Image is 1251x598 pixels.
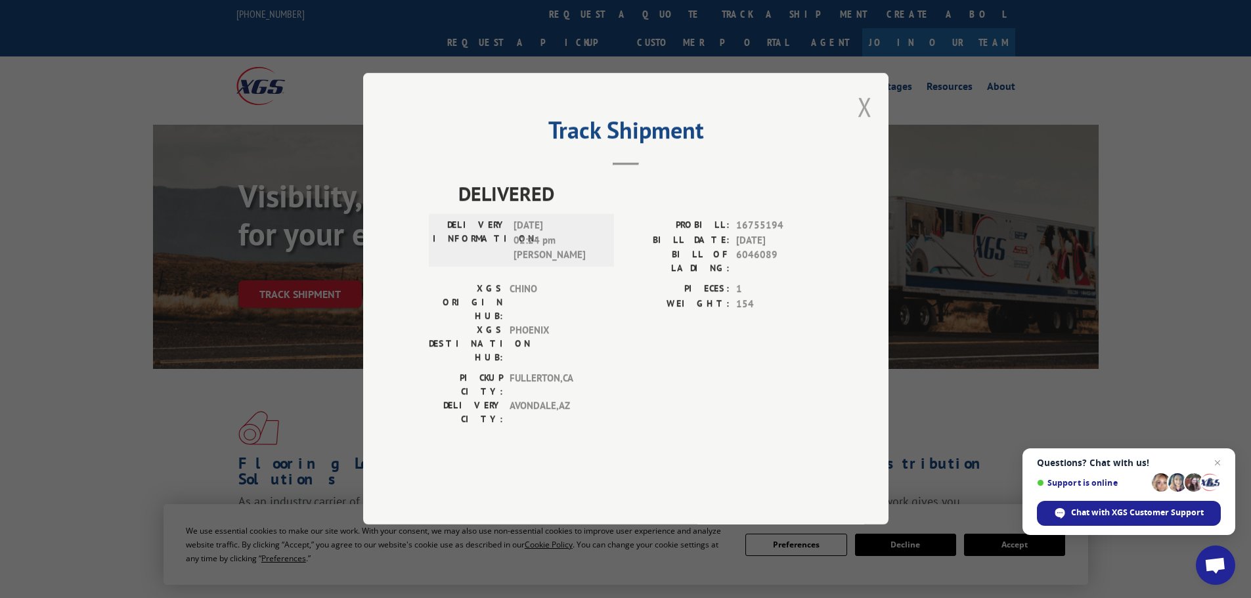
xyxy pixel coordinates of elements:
[433,219,507,263] label: DELIVERY INFORMATION:
[1071,507,1204,519] span: Chat with XGS Customer Support
[429,324,503,365] label: XGS DESTINATION HUB:
[1037,478,1147,488] span: Support is online
[510,282,598,324] span: CHINO
[626,248,730,276] label: BILL OF LADING:
[736,282,823,297] span: 1
[510,324,598,365] span: PHOENIX
[626,233,730,248] label: BILL DATE:
[429,282,503,324] label: XGS ORIGIN HUB:
[458,179,823,209] span: DELIVERED
[736,248,823,276] span: 6046089
[514,219,602,263] span: [DATE] 02:24 pm [PERSON_NAME]
[626,219,730,234] label: PROBILL:
[1037,501,1221,526] div: Chat with XGS Customer Support
[1210,455,1225,471] span: Close chat
[1196,545,1235,585] div: Open chat
[510,399,598,427] span: AVONDALE , AZ
[1037,458,1221,468] span: Questions? Chat with us!
[858,89,872,124] button: Close modal
[429,399,503,427] label: DELIVERY CITY:
[429,372,503,399] label: PICKUP CITY:
[510,372,598,399] span: FULLERTON , CA
[736,233,823,248] span: [DATE]
[626,297,730,312] label: WEIGHT:
[736,297,823,312] span: 154
[736,219,823,234] span: 16755194
[429,121,823,146] h2: Track Shipment
[626,282,730,297] label: PIECES:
